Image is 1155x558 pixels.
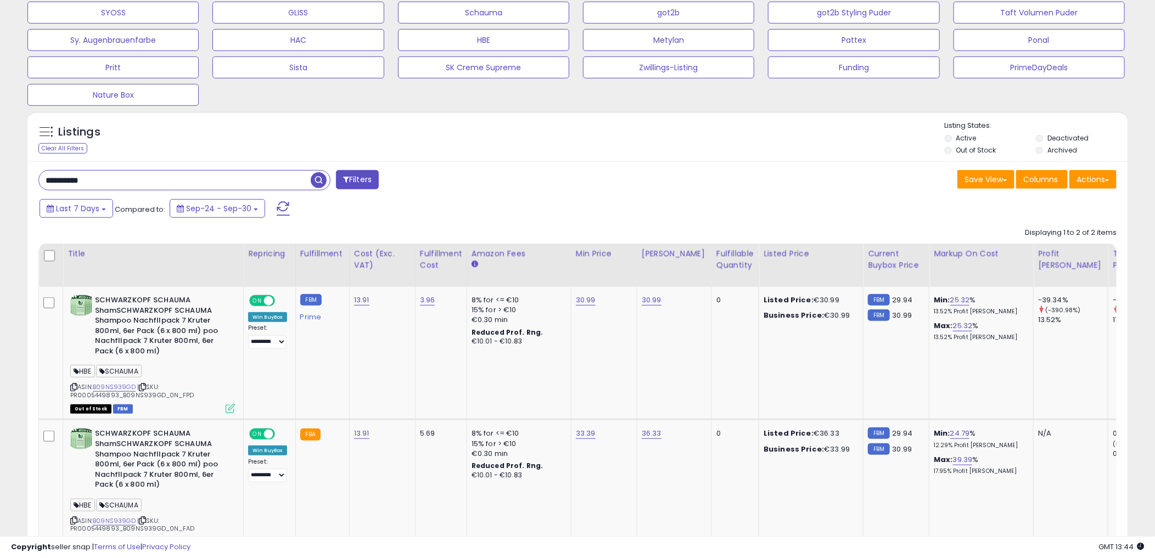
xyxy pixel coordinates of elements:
a: B09NS939GD [93,382,136,392]
div: Listed Price [764,248,859,260]
button: Sep-24 - Sep-30 [170,199,265,218]
button: Actions [1069,170,1117,189]
b: Max: [934,320,953,331]
p: 13.52% Profit [PERSON_NAME] [934,308,1025,315]
span: SCHAUMA [96,365,142,377]
a: Terms of Use [94,542,141,552]
b: Listed Price: [764,295,814,305]
div: % [934,429,1025,449]
div: 0 [716,429,750,438]
div: Cost (Exc. VAT) [354,248,411,271]
b: Min: [934,428,950,438]
span: SCHAUMA [96,499,142,511]
span: Compared to: [115,204,165,215]
div: Amazon Fees [472,248,567,260]
span: 29.94 [893,428,913,438]
b: Reduced Prof. Rng. [472,461,543,470]
b: SCHWARZKOPF SCHAUMA ShamSCHWARZKOPF SCHAUMA Shampoo Nachfllpack 7 Kruter 800ml, 6er Pack (6 x 800... [95,295,228,359]
b: Max: [934,454,953,465]
div: Clear All Filters [38,143,87,154]
button: Metylan [583,29,754,51]
small: FBM [868,443,889,455]
div: 8% for <= €10 [472,429,563,438]
span: OFF [273,430,291,439]
span: 29.94 [893,295,913,305]
div: % [934,321,1025,341]
b: Business Price: [764,310,824,320]
small: (0%) [1113,439,1128,448]
button: Nature Box [27,84,199,106]
button: SK Creme Supreme [398,57,569,78]
span: Columns [1023,174,1058,185]
div: seller snap | | [11,542,190,553]
div: Fulfillable Quantity [716,248,754,271]
label: Active [956,133,977,143]
a: 33.39 [576,428,596,439]
button: Zwillings-Listing [583,57,754,78]
span: 30.99 [893,310,912,320]
div: €0.30 min [472,315,563,325]
a: 13.91 [354,295,369,306]
span: HBE [70,365,95,377]
button: Sy. Augenbrauenfarbe [27,29,199,51]
div: Fulfillment Cost [420,248,462,271]
small: FBM [868,309,889,321]
div: €33.99 [764,444,855,454]
span: FBM [113,404,133,414]
button: Pritt [27,57,199,78]
a: Privacy Policy [142,542,190,552]
a: 3.96 [420,295,435,306]
div: Preset: [248,324,287,349]
span: OFF [273,296,291,306]
button: Schauma [398,2,569,24]
div: €0.30 min [472,449,563,459]
button: Filters [336,170,379,189]
span: | SKU: PR0005449893_B09NS939GD_0N_FAD [70,516,194,533]
span: HBE [70,499,95,511]
b: Min: [934,295,950,305]
div: 15% for > €10 [472,439,563,449]
button: HBE [398,29,569,51]
small: FBM [300,294,322,306]
img: 41thsumdk4L._SL40_.jpg [70,295,92,316]
b: Reduced Prof. Rng. [472,328,543,337]
div: €10.01 - €10.83 [472,471,563,480]
button: Columns [1016,170,1068,189]
button: GLISS [212,2,384,24]
img: 41thsumdk4L._SL40_.jpg [70,429,92,449]
small: FBM [868,294,889,306]
a: 30.99 [576,295,596,306]
a: 36.33 [642,428,661,439]
div: 5.69 [420,429,458,438]
span: 2025-10-8 13:44 GMT [1098,542,1144,552]
div: N/A [1038,429,1100,438]
span: Last 7 Days [56,203,99,214]
div: 0 [716,295,750,305]
div: Profit [PERSON_NAME] [1038,248,1103,271]
div: ASIN: [70,295,235,412]
p: Listing States: [945,121,1128,131]
div: Preset: [248,458,287,483]
div: €36.33 [764,429,855,438]
a: 30.99 [642,295,661,306]
button: Last 7 Days [40,199,113,218]
span: ON [250,430,264,439]
button: Funding [768,57,939,78]
div: Markup on Cost [934,248,1029,260]
button: Ponal [954,29,1125,51]
div: Win BuyBox [248,446,287,455]
button: Taft Volumen Puder [954,2,1125,24]
small: Amazon Fees. [472,260,478,269]
div: % [934,295,1025,315]
strong: Copyright [11,542,51,552]
span: 30.99 [893,444,912,454]
div: -39.34% [1038,295,1108,305]
div: 8% for <= €10 [472,295,563,305]
button: got2b [583,2,754,24]
button: got2b Styling Puder [768,2,939,24]
small: (-390.98%) [1045,306,1081,314]
div: [PERSON_NAME] [642,248,707,260]
a: 25.32 [953,320,973,331]
a: 13.91 [354,428,369,439]
div: €30.99 [764,311,855,320]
